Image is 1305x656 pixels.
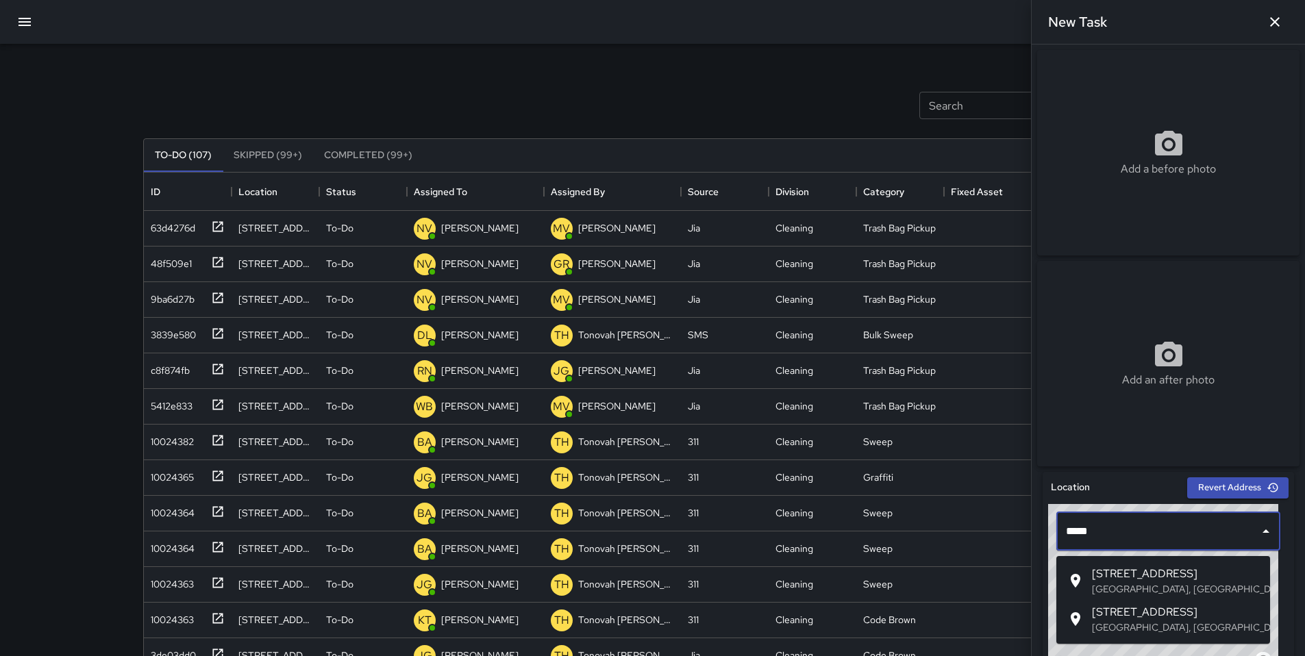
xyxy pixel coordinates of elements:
p: To-Do [326,292,353,306]
div: Assigned To [414,173,467,211]
p: Tonovah [PERSON_NAME] [578,328,674,342]
div: Fixed Asset [951,173,1003,211]
div: Cleaning [775,435,813,449]
p: TH [554,505,569,522]
p: BA [417,505,432,522]
div: Sweep [863,542,893,555]
p: To-Do [326,577,353,591]
div: Bulk Sweep [863,328,913,342]
div: 311 [688,435,699,449]
p: [PERSON_NAME] [578,257,656,270]
div: Cleaning [775,328,813,342]
div: Sweep [863,435,893,449]
div: 1501 Folsom Street [238,292,312,306]
p: TH [554,541,569,557]
div: Division [775,173,809,211]
div: 311 [688,577,699,591]
p: Tonovah [PERSON_NAME] [578,470,674,484]
div: Sweep [863,506,893,520]
p: MV [553,399,570,415]
p: Tonovah [PERSON_NAME] [578,542,674,555]
p: Tonovah [PERSON_NAME] [578,435,674,449]
div: 21 Columbia Square Street [238,435,312,449]
div: Trash Bag Pickup [863,364,936,377]
p: WB [416,399,433,415]
div: 1097 Howard Street [238,470,312,484]
p: To-Do [326,613,353,627]
div: Trash Bag Pickup [863,257,936,270]
div: Assigned To [407,173,544,211]
div: Cleaning [775,399,813,413]
p: [PERSON_NAME] [441,221,519,235]
div: 3839e580 [145,323,196,342]
div: 10024382 [145,429,194,449]
p: Tonovah [PERSON_NAME] [578,577,674,591]
div: Jia [688,292,700,306]
div: 10024365 [145,465,194,484]
p: [PERSON_NAME] [441,399,519,413]
div: 455 9th Street [238,257,312,270]
button: Skipped (99+) [223,139,313,172]
p: BA [417,541,432,557]
div: 9ba6d27b [145,287,195,306]
div: 1401 Folsom Street [238,221,312,235]
p: To-Do [326,542,353,555]
div: Assigned By [544,173,681,211]
p: [PERSON_NAME] [578,364,656,377]
div: 10024364 [145,501,195,520]
div: ID [151,173,160,211]
div: Cleaning [775,542,813,555]
p: [PERSON_NAME] [441,542,519,555]
span: [STREET_ADDRESS] [1092,566,1259,582]
p: To-Do [326,435,353,449]
div: 50 Juniper Street [238,328,312,342]
div: Fixed Asset [944,173,1032,211]
p: JG [417,577,432,593]
p: RN [417,363,432,379]
p: [PERSON_NAME] [441,292,519,306]
p: NV [417,292,432,308]
p: To-Do [326,506,353,520]
div: 311 [688,506,699,520]
div: Category [863,173,904,211]
p: TH [554,612,569,629]
div: 10024363 [145,607,194,627]
div: 63d4276d [145,216,195,235]
div: Cleaning [775,613,813,627]
p: TH [554,327,569,344]
p: [PERSON_NAME] [441,577,519,591]
p: Tonovah [PERSON_NAME] [578,613,674,627]
p: NV [417,220,432,237]
div: 311 [688,470,699,484]
div: Jia [688,399,700,413]
p: JG [554,363,569,379]
p: TH [554,577,569,593]
div: Status [319,173,407,211]
div: 1776 Folsom Street [238,399,312,413]
div: 311 [688,542,699,555]
div: Trash Bag Pickup [863,399,936,413]
div: Jia [688,221,700,235]
p: To-Do [326,221,353,235]
div: 1090 Folsom Street [238,542,312,555]
div: Cleaning [775,221,813,235]
div: 311 [688,613,699,627]
p: [PERSON_NAME] [441,364,519,377]
div: Location [232,173,319,211]
p: To-Do [326,328,353,342]
div: Jia [688,364,700,377]
p: [GEOGRAPHIC_DATA], [GEOGRAPHIC_DATA], [GEOGRAPHIC_DATA] [1092,582,1259,596]
p: KT [418,612,432,629]
p: [PERSON_NAME] [578,399,656,413]
div: Trash Bag Pickup [863,221,936,235]
div: 150a 7th Street [238,577,312,591]
p: JG [417,470,432,486]
p: To-Do [326,257,353,270]
div: c8f874fb [145,358,190,377]
p: TH [554,434,569,451]
div: 1074 Folsom Street [238,364,312,377]
span: [STREET_ADDRESS] [1092,604,1259,620]
p: DL [417,327,432,344]
button: Completed (99+) [313,139,423,172]
p: [PERSON_NAME] [441,613,519,627]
